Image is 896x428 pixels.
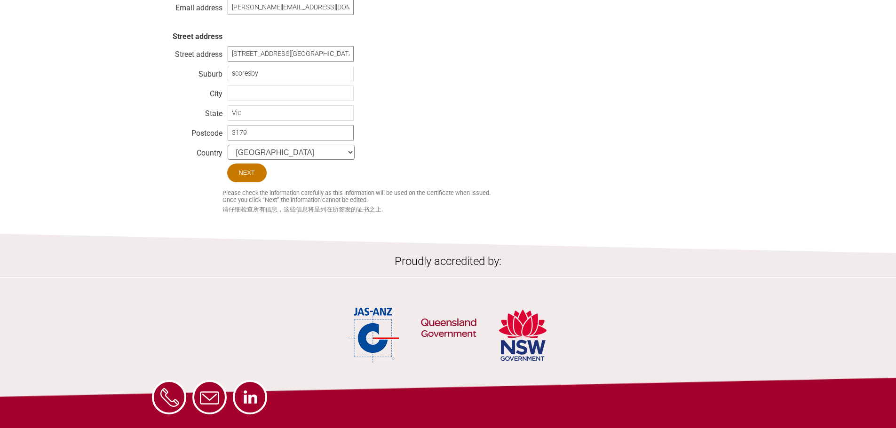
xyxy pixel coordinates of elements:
[152,67,222,77] div: Suburb
[152,1,222,10] div: Email address
[152,47,222,57] div: Street address
[348,306,400,365] img: JAS-ANZ
[152,107,222,116] div: State
[152,146,222,156] div: Country
[152,380,186,414] a: Phone
[222,189,745,203] small: Please check the information carefully as this information will be used on the Certificate when i...
[152,126,222,136] div: Postcode
[222,206,745,214] small: 请仔细检查所有信息，这些信息将呈列在所签发的证书之上.
[173,32,222,41] strong: Street address
[152,87,222,96] div: City
[227,163,267,182] input: Next
[420,294,477,365] img: QLD Government
[192,380,227,414] a: Email
[233,380,267,414] a: LinkedIn - SAA Approvals
[498,306,548,365] img: NSW Government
